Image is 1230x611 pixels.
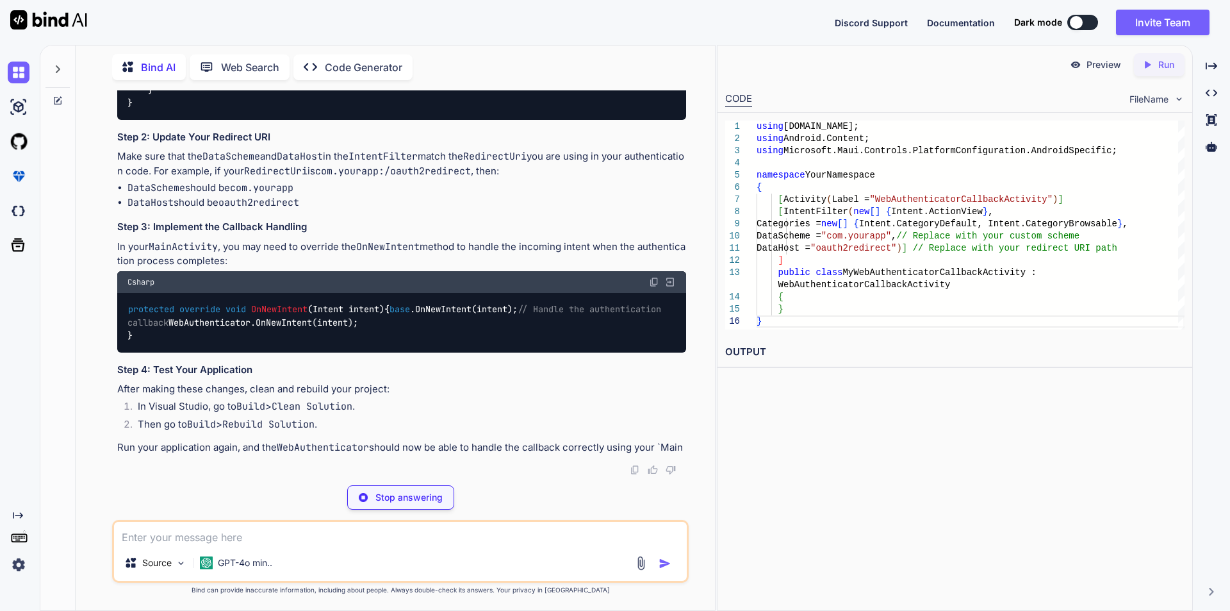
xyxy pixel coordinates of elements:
[869,194,1053,205] span: "WebAuthenticatorCallbackActivity"
[725,157,740,169] div: 4
[1174,94,1185,105] img: chevron down
[757,316,762,326] span: }
[717,337,1192,367] h2: OUTPUT
[176,558,186,569] img: Pick Models
[221,60,279,75] p: Web Search
[725,315,740,328] div: 16
[187,418,216,431] code: Build
[117,363,686,378] h3: Step 4: Test Your Application
[1086,58,1121,71] p: Preview
[117,149,686,178] p: Make sure that the and in the match the you are using in your authentication code. For example, i...
[117,240,686,269] p: In your , you may need to override the method to handle the incoming intent when the authenticati...
[983,206,988,217] span: }
[778,267,810,278] span: public
[725,218,740,230] div: 9
[200,557,213,569] img: GPT-4o mini
[659,557,671,570] img: icon
[664,276,676,288] img: Open in Browser
[315,165,471,178] code: com.yourapp:/oauth2redirect
[1117,219,1122,229] span: }
[869,206,874,217] span: [
[912,243,1117,253] span: // Replace with your redirect URI path
[218,196,299,209] code: oauth2redirect
[901,243,906,253] span: ]
[128,304,174,315] span: protected
[837,219,842,229] span: [
[127,196,686,210] li: should be
[783,194,826,205] span: Activity
[810,243,896,253] span: "oauth2redirect"
[389,304,410,315] span: base
[783,206,848,217] span: IntentFilter
[218,557,272,569] p: GPT-4o min..
[832,194,869,205] span: Label =
[725,206,740,218] div: 8
[225,304,246,315] span: void
[783,121,859,131] span: [DOMAIN_NAME];
[821,231,890,241] span: "com.yourapp"
[244,165,307,178] code: RedirectUri
[356,240,420,253] code: OnNewIntent
[885,206,890,217] span: {
[272,400,352,413] code: Clean Solution
[634,556,648,571] img: attachment
[725,181,740,194] div: 6
[927,16,995,29] button: Documentation
[127,181,686,196] li: should be
[725,255,740,267] div: 12
[127,196,174,209] code: DataHost
[858,219,1117,229] span: Intent.CategoryDefault, Intent.CategoryBrowsable
[927,17,995,28] span: Documentation
[757,170,805,180] span: namespace
[313,304,379,315] span: Intent intent
[783,146,1047,156] span: Microsoft.Maui.Controls.PlatformConfiguration.And
[8,165,29,187] img: premium
[649,277,659,287] img: copy
[778,304,783,314] span: }
[783,133,869,144] span: Android.Content;
[725,242,740,255] div: 11
[1116,10,1209,35] button: Invite Team
[127,399,686,417] li: In Visual Studio, go to > .
[1129,93,1168,106] span: FileName
[725,194,740,206] div: 7
[117,130,686,145] h3: Step 2: Update Your Redirect URI
[128,304,384,315] span: ( )
[666,465,676,475] img: dislike
[277,150,323,163] code: DataHost
[179,304,220,315] span: override
[10,10,87,29] img: Bind AI
[988,206,993,217] span: ,
[222,418,315,431] code: Rebuild Solution
[1158,58,1174,71] p: Run
[848,206,853,217] span: (
[725,303,740,315] div: 15
[725,230,740,242] div: 10
[117,382,686,397] p: After making these changes, clean and rebuild your project:
[648,465,658,475] img: like
[725,145,740,157] div: 3
[896,231,1079,241] span: // Replace with your custom scheme
[842,267,1036,278] span: MyWebAuthenticatorCallbackActivity :
[757,219,821,229] span: Categories =
[348,150,418,163] code: IntentFilter
[891,231,896,241] span: ,
[8,200,29,222] img: darkCloudIdeIcon
[1058,194,1063,205] span: ]
[835,16,908,29] button: Discord Support
[778,292,783,302] span: {
[8,131,29,153] img: githubLight
[463,150,527,163] code: RedirectUri
[757,146,783,156] span: using
[127,277,154,287] span: Csharp
[778,206,783,217] span: [
[117,440,686,455] p: Run your application again, and the should now be able to handle the callback correctly using you...
[725,92,752,107] div: CODE
[816,267,842,278] span: class
[778,194,783,205] span: [
[757,133,783,144] span: using
[826,194,832,205] span: (
[1047,146,1117,156] span: roidSpecific;
[853,219,858,229] span: {
[891,206,983,217] span: Intent.ActionView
